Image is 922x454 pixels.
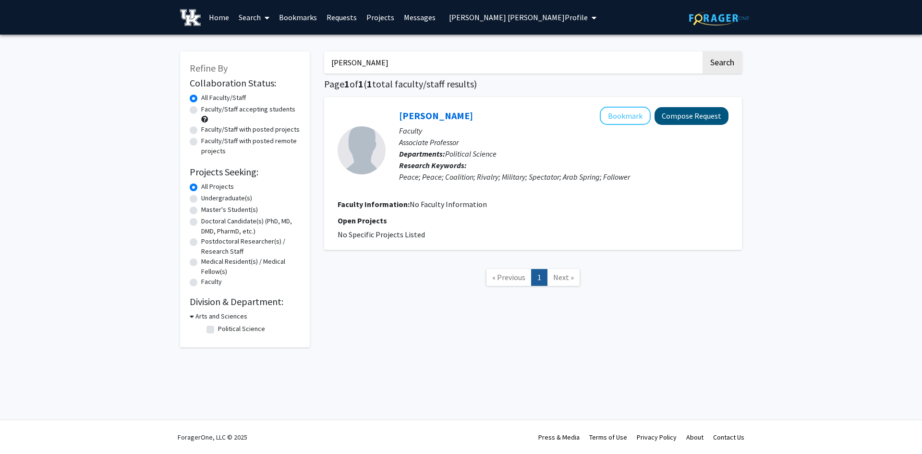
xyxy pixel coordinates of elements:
div: ForagerOne, LLC © 2025 [178,420,247,454]
input: Search Keywords [324,51,701,74]
label: All Projects [201,182,234,192]
label: Faculty/Staff with posted remote projects [201,136,300,156]
b: Research Keywords: [399,160,467,170]
label: Political Science [218,324,265,334]
h2: Collaboration Status: [190,77,300,89]
a: Requests [322,0,362,34]
label: All Faculty/Staff [201,93,246,103]
button: Compose Request to Daniel Morey [655,107,728,125]
button: Add Daniel Morey to Bookmarks [600,107,651,125]
label: Medical Resident(s) / Medical Fellow(s) [201,257,300,277]
span: 1 [344,78,350,90]
label: Faculty [201,277,222,287]
a: Messages [399,0,440,34]
label: Faculty/Staff with posted projects [201,124,300,135]
a: Previous Page [486,269,532,286]
nav: Page navigation [324,259,742,298]
label: Undergraduate(s) [201,193,252,203]
a: Press & Media [538,433,580,442]
h3: Arts and Sciences [195,311,247,321]
span: « Previous [492,272,525,282]
iframe: Chat [7,411,41,447]
h2: Projects Seeking: [190,166,300,178]
span: 1 [367,78,372,90]
a: Projects [362,0,399,34]
img: ForagerOne Logo [689,11,749,25]
a: Next Page [547,269,580,286]
div: Peace; Peace; Coalition; Rivalry; Military; Spectator; Arab Spring; Follower [399,171,728,183]
label: Doctoral Candidate(s) (PhD, MD, DMD, PharmD, etc.) [201,216,300,236]
h2: Division & Department: [190,296,300,307]
a: Privacy Policy [637,433,677,442]
a: 1 [531,269,547,286]
a: Home [204,0,234,34]
a: [PERSON_NAME] [399,110,473,122]
p: Open Projects [338,215,728,226]
p: Associate Professor [399,136,728,148]
a: Search [234,0,274,34]
a: Bookmarks [274,0,322,34]
span: 1 [358,78,364,90]
p: Faculty [399,125,728,136]
span: Refine By [190,62,228,74]
span: No Faculty Information [410,199,487,209]
label: Postdoctoral Researcher(s) / Research Staff [201,236,300,257]
img: University of Kentucky Logo [180,9,201,26]
span: [PERSON_NAME] [PERSON_NAME] Profile [449,12,588,22]
span: No Specific Projects Listed [338,230,425,239]
h1: Page of ( total faculty/staff results) [324,78,742,90]
button: Search [703,51,742,74]
label: Master's Student(s) [201,205,258,215]
label: Faculty/Staff accepting students [201,104,295,114]
a: About [686,433,704,442]
a: Terms of Use [589,433,627,442]
a: Contact Us [713,433,744,442]
span: Political Science [445,149,497,159]
span: Next » [553,272,574,282]
b: Departments: [399,149,445,159]
b: Faculty Information: [338,199,410,209]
